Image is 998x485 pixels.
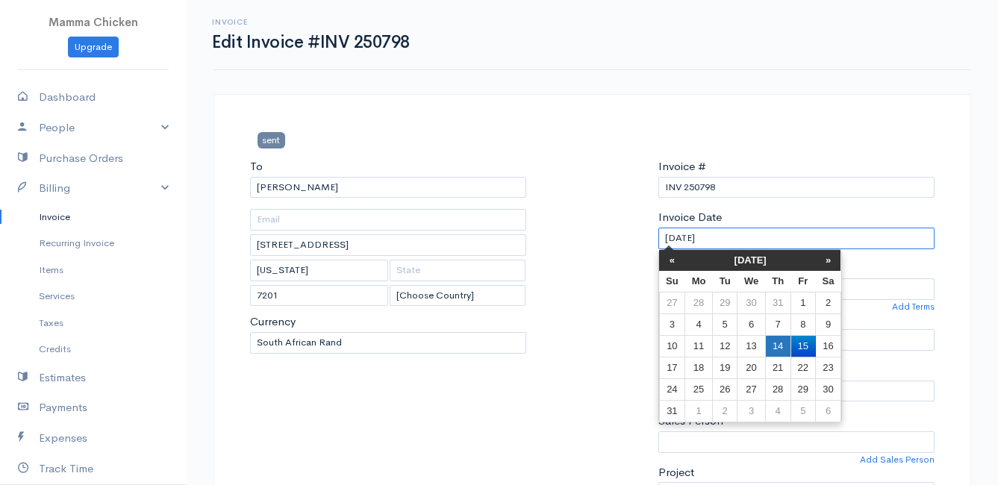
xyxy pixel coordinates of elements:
label: Invoice # [658,158,706,175]
th: [DATE] [685,250,816,271]
td: 24 [659,378,685,400]
td: 7 [765,313,790,335]
th: » [816,250,841,271]
td: 16 [816,335,841,357]
td: 8 [790,313,815,335]
label: Currency [250,313,296,331]
td: 29 [790,378,815,400]
td: 5 [712,313,737,335]
span: Mamma Chicken [49,15,138,29]
input: Address [250,234,526,256]
td: 30 [816,378,841,400]
input: dd-mm-yyyy [658,228,935,249]
td: 17 [659,357,685,378]
td: 23 [816,357,841,378]
h6: Invoice [212,18,410,26]
input: Email [250,209,526,231]
th: Fr [790,271,815,292]
th: Th [765,271,790,292]
td: 3 [659,313,685,335]
input: Zip [250,285,388,307]
input: State [390,260,525,281]
th: Tu [712,271,737,292]
a: Upgrade [68,37,119,58]
label: Project [658,464,694,481]
h1: Edit Invoice #INV 250798 [212,33,410,51]
td: 28 [765,378,790,400]
input: Client Name [250,177,526,198]
td: 14 [765,335,790,357]
th: Sa [816,271,841,292]
th: « [659,250,685,271]
td: 6 [737,313,765,335]
td: 29 [712,292,737,313]
td: 26 [712,378,737,400]
td: 18 [685,357,713,378]
th: Su [659,271,685,292]
label: To [250,158,263,175]
td: 27 [659,292,685,313]
th: Mo [685,271,713,292]
td: 2 [816,292,841,313]
td: 1 [790,292,815,313]
label: Invoice Date [658,209,722,226]
td: 9 [816,313,841,335]
td: 19 [712,357,737,378]
td: 6 [816,400,841,422]
td: 2 [712,400,737,422]
td: 20 [737,357,765,378]
td: 1 [685,400,713,422]
td: 27 [737,378,765,400]
a: Add Terms [892,300,935,313]
td: 5 [790,400,815,422]
td: 13 [737,335,765,357]
td: 31 [659,400,685,422]
span: sent [258,132,285,148]
td: 12 [712,335,737,357]
td: 28 [685,292,713,313]
td: 25 [685,378,713,400]
td: 31 [765,292,790,313]
td: 11 [685,335,713,357]
input: City [250,260,388,281]
a: Add Sales Person [860,453,935,466]
td: 4 [685,313,713,335]
th: We [737,271,765,292]
td: 10 [659,335,685,357]
td: 22 [790,357,815,378]
td: 30 [737,292,765,313]
td: 3 [737,400,765,422]
td: 15 [790,335,815,357]
td: 21 [765,357,790,378]
td: 4 [765,400,790,422]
